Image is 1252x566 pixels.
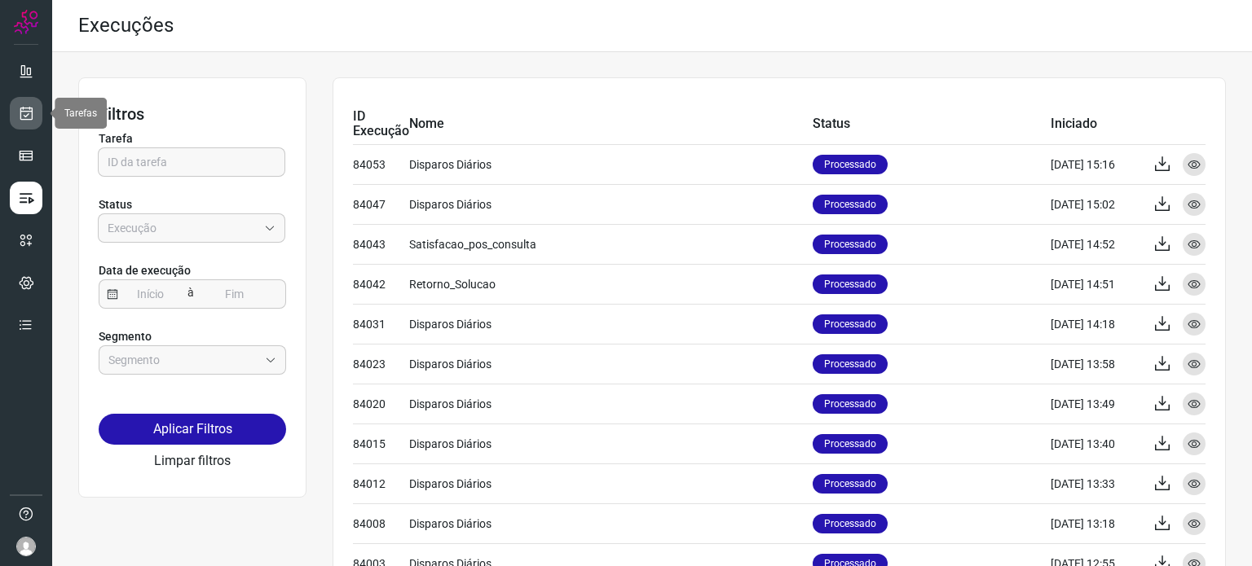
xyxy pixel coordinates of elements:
[409,423,813,463] td: Disparos Diários
[1051,224,1140,264] td: [DATE] 14:52
[99,414,286,445] button: Aplicar Filtros
[813,394,888,414] p: Processado
[813,354,888,374] p: Processado
[409,224,813,264] td: Satisfacao_pos_consulta
[813,434,888,454] p: Processado
[409,304,813,344] td: Disparos Diários
[813,155,888,174] p: Processado
[409,344,813,384] td: Disparos Diários
[813,514,888,533] p: Processado
[409,384,813,423] td: Disparos Diários
[99,196,286,213] p: Status
[1051,184,1140,224] td: [DATE] 15:02
[813,235,888,254] p: Processado
[1051,503,1140,543] td: [DATE] 13:18
[202,280,267,308] input: Fim
[118,280,183,308] input: Início
[813,195,888,214] p: Processado
[409,503,813,543] td: Disparos Diários
[183,279,198,308] span: à
[1051,423,1140,463] td: [DATE] 13:40
[99,262,286,279] p: Data de execução
[353,384,409,423] td: 84020
[353,503,409,543] td: 84008
[99,104,286,124] h3: Filtros
[1051,344,1140,384] td: [DATE] 13:58
[1051,463,1140,503] td: [DATE] 13:33
[353,184,409,224] td: 84047
[353,144,409,184] td: 84053
[409,144,813,184] td: Disparos Diários
[1051,104,1140,144] td: Iniciado
[99,328,286,345] p: Segmento
[1051,304,1140,344] td: [DATE] 14:18
[353,264,409,304] td: 84042
[78,14,174,37] h2: Execuções
[813,274,888,294] p: Processado
[154,451,231,471] button: Limpar filtros
[1051,144,1140,184] td: [DATE] 15:16
[409,104,813,144] td: Nome
[353,104,409,144] td: ID Execução
[108,214,258,242] input: Execução
[108,148,276,176] input: ID da tarefa
[813,314,888,334] p: Processado
[409,264,813,304] td: Retorno_Solucao
[353,304,409,344] td: 84031
[1051,264,1140,304] td: [DATE] 14:51
[14,10,38,34] img: Logo
[1051,384,1140,423] td: [DATE] 13:49
[409,463,813,503] td: Disparos Diários
[813,104,1051,144] td: Status
[99,130,286,147] p: Tarefa
[353,463,409,503] td: 84012
[353,423,409,463] td: 84015
[108,346,258,374] input: Segmento
[813,474,888,494] p: Processado
[16,537,36,556] img: avatar-user-boy.jpg
[353,344,409,384] td: 84023
[409,184,813,224] td: Disparos Diários
[64,107,97,119] span: Tarefas
[353,224,409,264] td: 84043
